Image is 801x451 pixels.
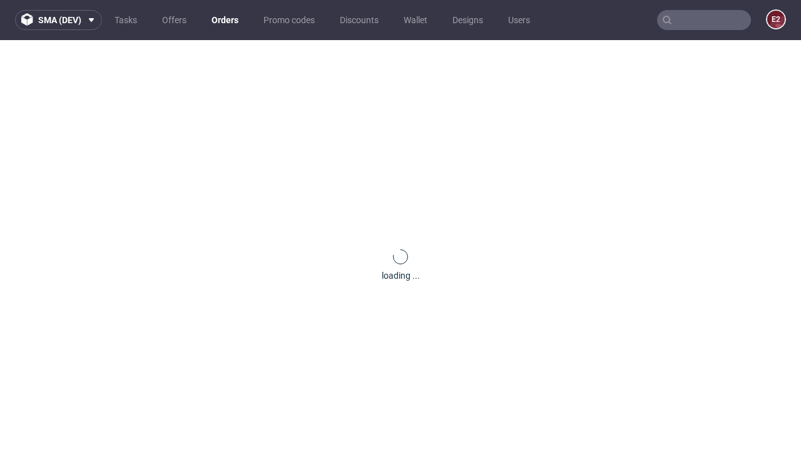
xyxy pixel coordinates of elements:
a: Orders [204,10,246,30]
figcaption: e2 [767,11,785,28]
a: Designs [445,10,491,30]
a: Offers [155,10,194,30]
a: Discounts [332,10,386,30]
a: Tasks [107,10,145,30]
div: loading ... [382,269,420,282]
a: Promo codes [256,10,322,30]
a: Wallet [396,10,435,30]
a: Users [501,10,538,30]
button: sma (dev) [15,10,102,30]
span: sma (dev) [38,16,81,24]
